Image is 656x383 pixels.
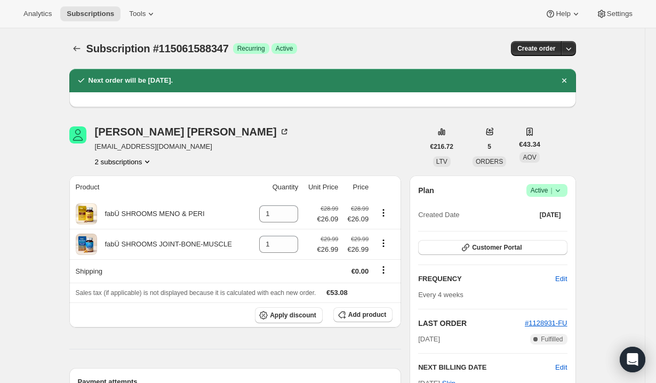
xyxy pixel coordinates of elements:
span: €26.99 [345,244,369,255]
h2: NEXT BILLING DATE [418,362,555,373]
button: #1128931-FU [525,318,567,329]
button: Product actions [375,207,392,219]
button: Add product [333,307,393,322]
button: Dismiss notification [557,73,572,88]
th: Unit Price [301,175,341,199]
span: €26.99 [317,244,339,255]
span: Subscriptions [67,10,114,18]
a: #1128931-FU [525,319,567,327]
button: Product actions [375,237,392,249]
span: [DATE] [418,334,440,345]
span: ORDERS [476,158,503,165]
span: Created Date [418,210,459,220]
button: Help [539,6,587,21]
button: 5 [481,139,498,154]
span: Sales tax (if applicable) is not displayed because it is calculated with each new order. [76,289,316,297]
div: [PERSON_NAME] [PERSON_NAME] [95,126,290,137]
span: Add product [348,310,386,319]
span: €53.08 [326,289,348,297]
button: Apply discount [255,307,323,323]
span: Settings [607,10,633,18]
button: Analytics [17,6,58,21]
span: Every 4 weeks [418,291,463,299]
button: Subscriptions [60,6,121,21]
span: LTV [436,158,447,165]
h2: LAST ORDER [418,318,525,329]
img: product img [76,203,97,225]
span: Analytics [23,10,52,18]
small: €28.99 [351,205,369,212]
span: Apply discount [270,311,316,320]
span: Active [276,44,293,53]
span: Subscription #115061588347 [86,43,229,54]
span: Recurring [237,44,265,53]
button: Product actions [95,156,153,167]
span: Create order [517,44,555,53]
span: Edit [555,274,567,284]
button: Subscriptions [69,41,84,56]
small: €29.99 [351,236,369,242]
button: Edit [555,362,567,373]
th: Product [69,175,252,199]
h2: Next order will be [DATE]. [89,75,173,86]
span: €0.00 [351,267,369,275]
button: Create order [511,41,562,56]
th: Quantity [252,175,301,199]
th: Shipping [69,259,252,283]
div: fabÜ SHROOMS MENO & PERI [97,209,205,219]
button: [DATE] [533,208,567,222]
span: €216.72 [430,142,453,151]
span: Tools [129,10,146,18]
button: Settings [590,6,639,21]
small: €29.99 [321,236,338,242]
button: €216.72 [424,139,460,154]
span: AOV [523,154,536,161]
button: Tools [123,6,163,21]
span: €26.09 [345,214,369,225]
h2: FREQUENCY [418,274,555,284]
span: Laura Treanor [69,126,86,143]
div: Open Intercom Messenger [620,347,645,372]
span: €26.09 [317,214,339,225]
span: Active [531,185,563,196]
button: Customer Portal [418,240,567,255]
span: 5 [487,142,491,151]
img: product img [76,234,97,255]
button: Edit [549,270,573,288]
button: Shipping actions [375,264,392,276]
span: Help [556,10,570,18]
span: [EMAIL_ADDRESS][DOMAIN_NAME] [95,141,290,152]
span: Customer Portal [472,243,522,252]
span: | [550,186,552,195]
h2: Plan [418,185,434,196]
small: €28.99 [321,205,338,212]
span: [DATE] [540,211,561,219]
div: fabÜ SHROOMS JOINT-BONE-MUSCLE [97,239,232,250]
span: Fulfilled [541,335,563,344]
span: €43.34 [519,139,540,150]
th: Price [341,175,372,199]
